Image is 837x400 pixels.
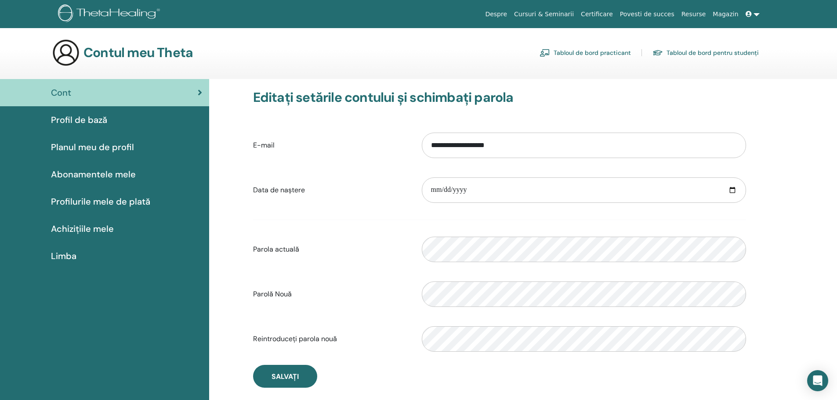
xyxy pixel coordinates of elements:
[253,365,317,388] button: Salvați
[807,370,828,391] div: Open Intercom Messenger
[51,86,71,99] span: Cont
[511,6,577,22] a: Cursuri & Seminarii
[482,6,511,22] a: Despre
[246,182,415,198] label: Data de naștere
[51,195,150,208] span: Profilurile mele de plată
[83,45,193,61] h3: Contul meu Theta
[652,49,663,57] img: graduation-cap.svg
[616,6,678,22] a: Povesti de succes
[652,46,759,60] a: Tabloul de bord pentru studenți
[678,6,710,22] a: Resurse
[246,331,415,347] label: Reintroduceți parola nouă
[246,241,415,258] label: Parola actuală
[246,286,415,303] label: Parolă Nouă
[51,113,107,126] span: Profil de bază
[51,222,114,235] span: Achizițiile mele
[58,4,163,24] img: logo.png
[577,6,616,22] a: Certificare
[246,137,415,154] label: E-mail
[540,46,631,60] a: Tabloul de bord practicant
[51,141,134,154] span: Planul meu de profil
[709,6,742,22] a: Magazin
[272,372,299,381] span: Salvați
[51,168,136,181] span: Abonamentele mele
[540,49,550,57] img: chalkboard-teacher.svg
[51,249,76,263] span: Limba
[253,90,746,105] h3: Editați setările contului și schimbați parola
[52,39,80,67] img: generic-user-icon.jpg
